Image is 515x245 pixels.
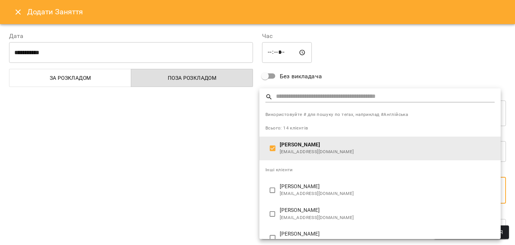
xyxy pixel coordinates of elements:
[265,167,293,172] span: Інші клієнти
[265,111,495,119] span: Використовуйте # для пошуку по тегах, наприклад #Англійська
[280,230,495,238] p: [PERSON_NAME]
[280,207,495,214] p: [PERSON_NAME]
[280,214,495,222] span: [EMAIL_ADDRESS][DOMAIN_NAME]
[280,148,495,156] span: [EMAIL_ADDRESS][DOMAIN_NAME]
[280,141,495,149] p: [PERSON_NAME]
[280,190,495,198] span: [EMAIL_ADDRESS][DOMAIN_NAME]
[265,125,308,131] span: Всього: 14 клієнтів
[280,183,495,190] p: [PERSON_NAME]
